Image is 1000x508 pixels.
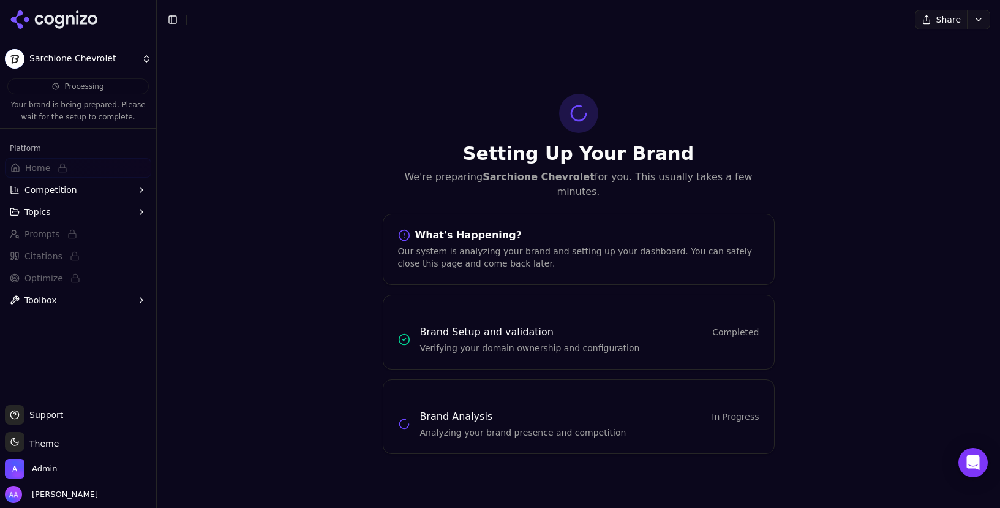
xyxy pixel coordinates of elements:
[5,180,151,200] button: Competition
[24,228,60,240] span: Prompts
[24,250,62,262] span: Citations
[712,411,759,423] span: In Progress
[32,463,57,474] span: Admin
[24,184,77,196] span: Competition
[5,486,98,503] button: Open user button
[420,325,554,339] h3: Brand Setup and validation
[24,439,59,449] span: Theme
[915,10,967,29] button: Share
[5,49,24,69] img: Sarchione Chevrolet
[420,409,493,424] h3: Brand Analysis
[5,459,24,479] img: Admin
[27,489,98,500] span: [PERSON_NAME]
[383,170,775,199] p: We're preparing for you. This usually takes a few minutes.
[5,459,57,479] button: Open organization switcher
[420,426,759,439] p: Analyzing your brand presence and competition
[5,290,151,310] button: Toolbox
[958,448,988,477] div: Open Intercom Messenger
[398,229,759,241] div: What's Happening?
[7,99,149,123] p: Your brand is being prepared. Please wait for the setup to complete.
[5,138,151,158] div: Platform
[25,162,50,174] span: Home
[420,342,759,354] p: Verifying your domain ownership and configuration
[24,409,63,421] span: Support
[483,171,595,183] strong: Sarchione Chevrolet
[24,294,57,306] span: Toolbox
[712,326,759,338] span: Completed
[398,245,759,270] div: Our system is analyzing your brand and setting up your dashboard. You can safely close this page ...
[5,202,151,222] button: Topics
[24,206,51,218] span: Topics
[5,486,22,503] img: Alp Aysan
[24,272,63,284] span: Optimize
[29,53,137,64] span: Sarchione Chevrolet
[383,143,775,165] h1: Setting Up Your Brand
[64,82,103,91] span: Processing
